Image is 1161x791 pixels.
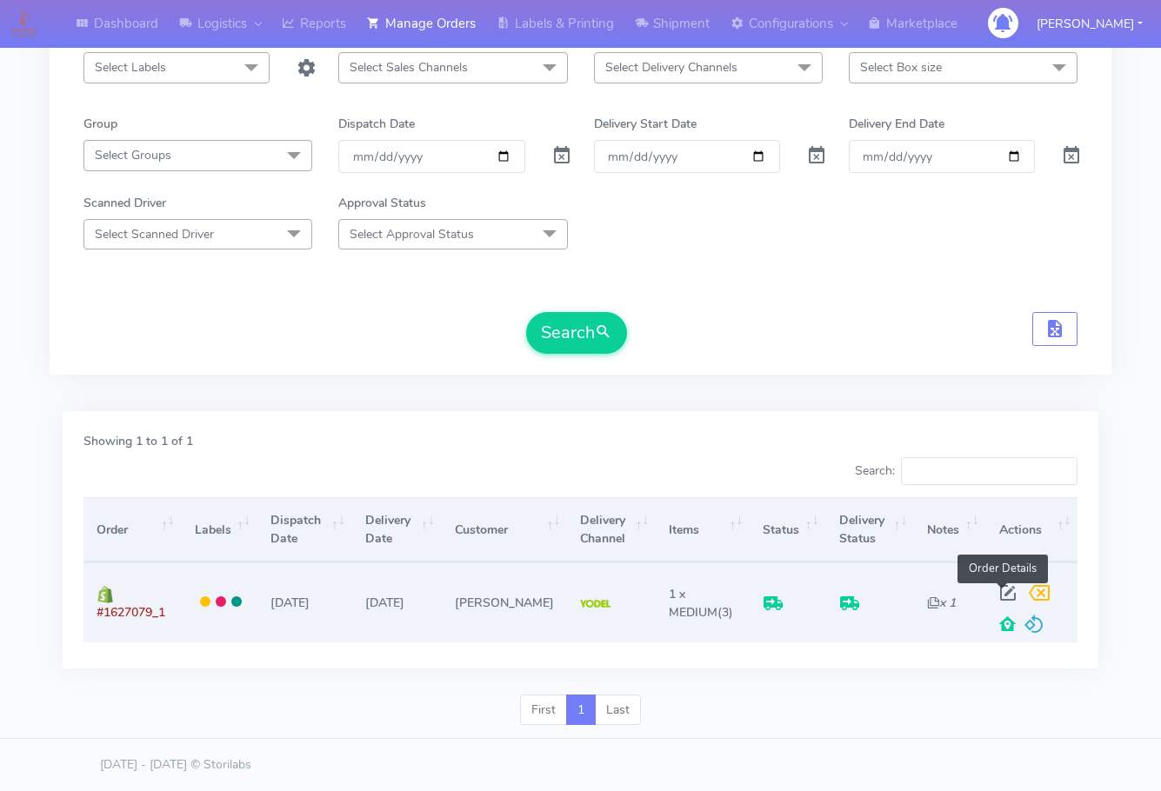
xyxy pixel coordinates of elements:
[567,497,656,562] th: Delivery Channel: activate to sort column ascending
[825,497,914,562] th: Delivery Status: activate to sort column ascending
[257,562,352,641] td: [DATE]
[83,497,182,562] th: Order: activate to sort column ascending
[442,497,567,562] th: Customer: activate to sort column ascending
[669,586,733,621] span: (3)
[860,59,942,76] span: Select Box size
[605,59,737,76] span: Select Delivery Channels
[750,497,825,562] th: Status: activate to sort column ascending
[83,115,117,133] label: Group
[338,115,415,133] label: Dispatch Date
[669,586,717,621] span: 1 x MEDIUM
[257,497,352,562] th: Dispatch Date: activate to sort column ascending
[182,497,257,562] th: Labels: activate to sort column ascending
[350,226,474,243] span: Select Approval Status
[83,432,193,450] label: Showing 1 to 1 of 1
[338,194,426,212] label: Approval Status
[849,115,944,133] label: Delivery End Date
[352,562,442,641] td: [DATE]
[914,497,985,562] th: Notes: activate to sort column ascending
[97,604,165,621] span: #1627079_1
[526,312,627,354] button: Search
[566,695,596,726] a: 1
[927,595,956,611] i: x 1
[985,497,1078,562] th: Actions: activate to sort column ascending
[352,497,442,562] th: Delivery Date: activate to sort column ascending
[594,115,697,133] label: Delivery Start Date
[901,457,1078,485] input: Search:
[656,497,750,562] th: Items: activate to sort column ascending
[97,586,114,603] img: shopify.png
[350,59,468,76] span: Select Sales Channels
[95,59,166,76] span: Select Labels
[580,600,611,608] img: Yodel
[1024,6,1156,42] button: [PERSON_NAME]
[95,147,171,163] span: Select Groups
[855,457,1078,485] label: Search:
[95,226,214,243] span: Select Scanned Driver
[442,562,567,641] td: [PERSON_NAME]
[83,194,166,212] label: Scanned Driver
